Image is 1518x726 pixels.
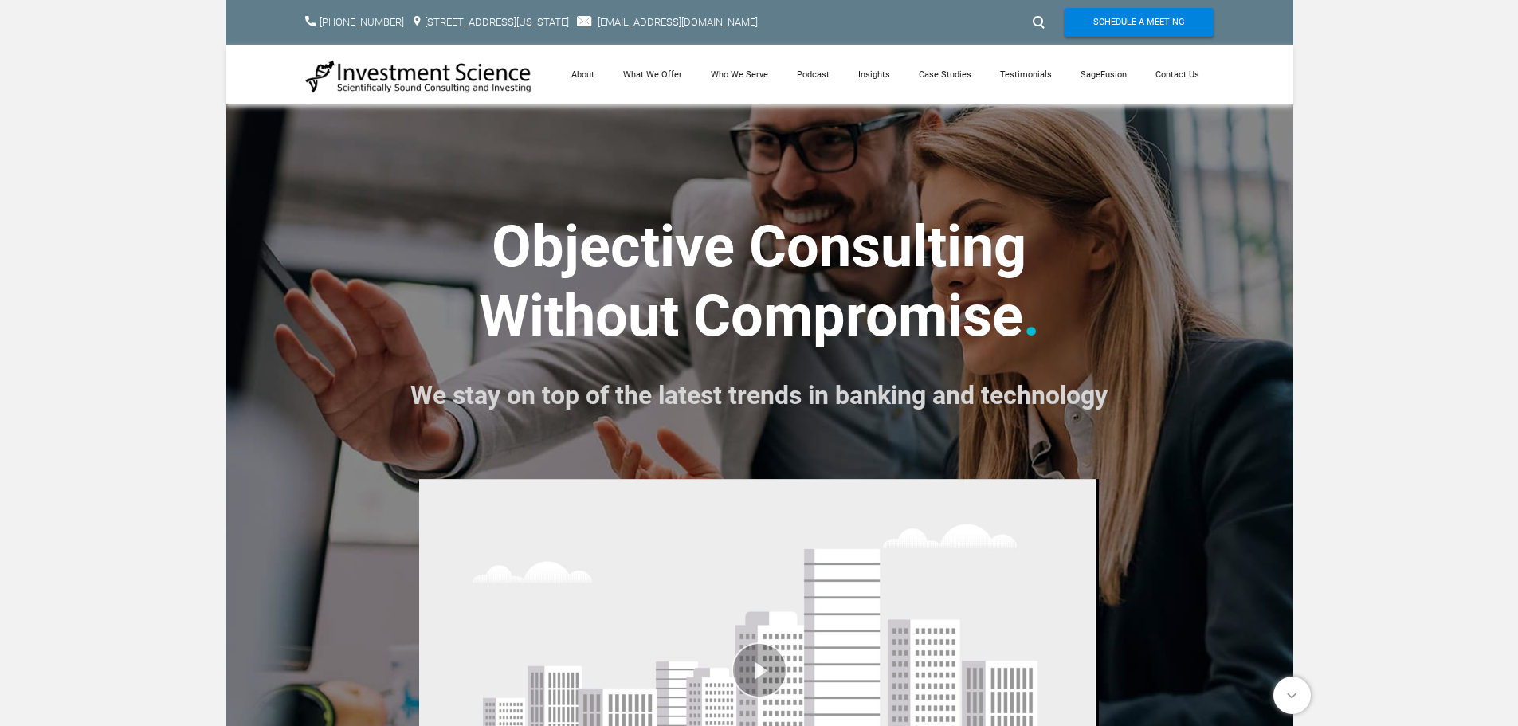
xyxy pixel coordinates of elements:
span: Schedule A Meeting [1093,8,1185,37]
a: Contact Us [1141,45,1214,104]
a: [EMAIL_ADDRESS][DOMAIN_NAME] [598,16,758,28]
font: We stay on top of the latest trends in banking and technology [410,380,1108,410]
a: Insights [844,45,904,104]
a: Who We Serve [696,45,783,104]
font: . [1023,282,1040,350]
a: Testimonials [986,45,1066,104]
a: About [557,45,609,104]
a: Podcast [783,45,844,104]
img: Investment Science | NYC Consulting Services [305,59,532,94]
a: Schedule A Meeting [1065,8,1214,37]
a: [PHONE_NUMBER] [320,16,404,28]
a: [STREET_ADDRESS][US_STATE]​ [425,16,569,28]
a: What We Offer [609,45,696,104]
a: SageFusion [1066,45,1141,104]
strong: ​Objective Consulting ​Without Compromise [479,213,1027,349]
a: Case Studies [904,45,986,104]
